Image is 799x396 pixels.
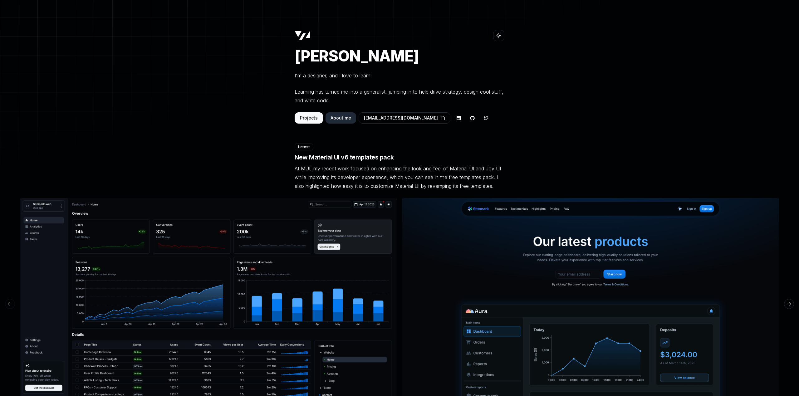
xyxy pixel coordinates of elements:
div: Latest [295,144,313,150]
h1: [PERSON_NAME] [295,49,504,64]
button: About me [326,112,356,124]
p: At MUI, my recent work focused on enhancing the look and feel of Material UI and Joy UI while imp... [295,164,504,190]
button: [EMAIL_ADDRESS][DOMAIN_NAME] [359,112,450,124]
button: Projects [295,112,323,124]
p: Learning has turned me into a generalist, jumping in to help drive strategy, design cool stuff, a... [295,87,504,105]
p: I'm a designer, and I love to learn. [295,71,504,80]
h4: New Material UI v6 templates pack [295,153,504,162]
